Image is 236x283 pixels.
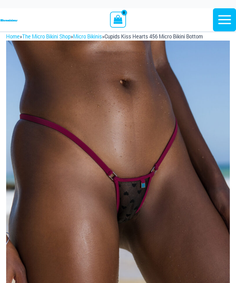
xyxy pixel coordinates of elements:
[6,33,203,40] span: » » »
[6,33,20,40] a: Home
[110,12,126,28] a: View Shopping Cart, empty
[104,33,203,40] span: Cupids Kiss Hearts 456 Micro Bikini Bottom
[22,33,71,40] a: The Micro Bikini Shop
[73,33,102,40] a: Micro Bikinis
